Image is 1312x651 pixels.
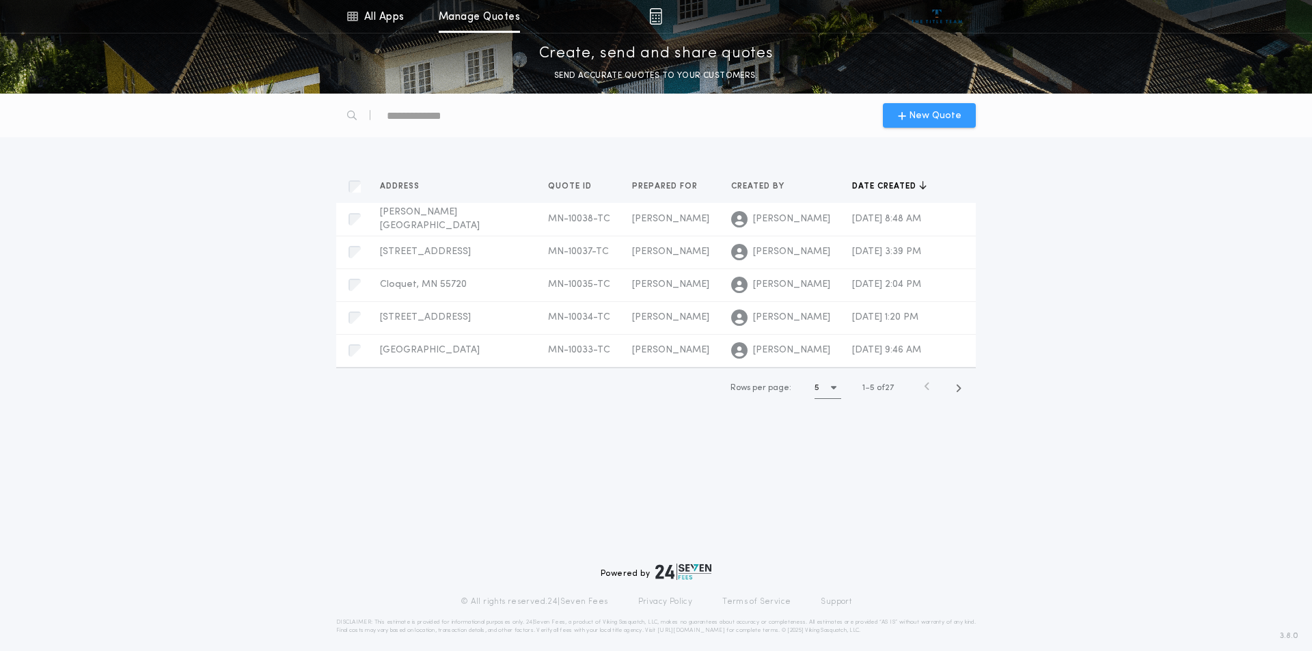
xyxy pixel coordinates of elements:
[657,628,725,633] a: [URL][DOMAIN_NAME]
[548,345,610,355] span: MN-10033-TC
[380,180,430,193] button: Address
[852,214,921,224] span: [DATE] 8:48 AM
[380,345,480,355] span: [GEOGRAPHIC_DATA]
[380,181,422,192] span: Address
[632,247,709,257] span: [PERSON_NAME]
[548,214,610,224] span: MN-10038-TC
[380,279,467,290] span: Cloquet, MN 55720
[632,214,709,224] span: [PERSON_NAME]
[852,181,919,192] span: Date created
[730,384,791,392] span: Rows per page:
[870,384,875,392] span: 5
[548,181,594,192] span: Quote ID
[632,345,709,355] span: [PERSON_NAME]
[852,247,921,257] span: [DATE] 3:39 PM
[862,384,865,392] span: 1
[722,596,791,607] a: Terms of Service
[753,212,830,226] span: [PERSON_NAME]
[1280,630,1298,642] span: 3.8.0
[548,247,609,257] span: MN-10037-TC
[638,596,693,607] a: Privacy Policy
[877,382,894,394] span: of 27
[548,279,610,290] span: MN-10035-TC
[548,180,602,193] button: Quote ID
[632,181,700,192] span: Prepared for
[852,345,921,355] span: [DATE] 9:46 AM
[632,312,709,322] span: [PERSON_NAME]
[380,207,480,231] span: [PERSON_NAME][GEOGRAPHIC_DATA]
[753,278,830,292] span: [PERSON_NAME]
[649,8,662,25] img: img
[821,596,851,607] a: Support
[753,311,830,324] span: [PERSON_NAME]
[539,43,774,65] p: Create, send and share quotes
[632,279,709,290] span: [PERSON_NAME]
[852,180,927,193] button: Date created
[912,10,963,23] img: vs-icon
[461,596,608,607] p: © All rights reserved. 24|Seven Fees
[815,381,819,395] h1: 5
[852,312,918,322] span: [DATE] 1:20 PM
[815,377,841,399] button: 5
[380,247,471,257] span: [STREET_ADDRESS]
[883,103,976,128] button: New Quote
[655,564,711,580] img: logo
[380,312,471,322] span: [STREET_ADDRESS]
[731,180,795,193] button: Created by
[554,69,758,83] p: SEND ACCURATE QUOTES TO YOUR CUSTOMERS.
[852,279,921,290] span: [DATE] 2:04 PM
[731,181,787,192] span: Created by
[753,245,830,259] span: [PERSON_NAME]
[548,312,610,322] span: MN-10034-TC
[909,109,961,123] span: New Quote
[336,618,976,635] p: DISCLAIMER: This estimate is provided for informational purposes only. 24|Seven Fees, a product o...
[601,564,711,580] div: Powered by
[753,344,830,357] span: [PERSON_NAME]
